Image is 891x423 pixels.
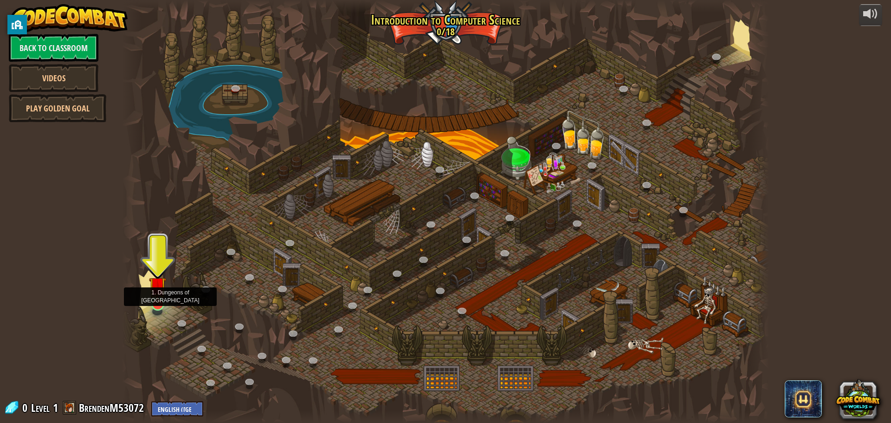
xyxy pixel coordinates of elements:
[9,64,98,92] a: Videos
[9,94,106,122] a: Play Golden Goal
[79,400,147,415] a: BrendenM53072
[149,266,166,305] img: level-banner-unstarted.png
[31,400,50,416] span: Level
[859,4,882,26] button: Adjust volume
[53,400,58,415] span: 1
[7,15,27,34] button: privacy banner
[9,4,128,32] img: CodeCombat - Learn how to code by playing a game
[22,400,30,415] span: 0
[9,34,98,62] a: Back to Classroom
